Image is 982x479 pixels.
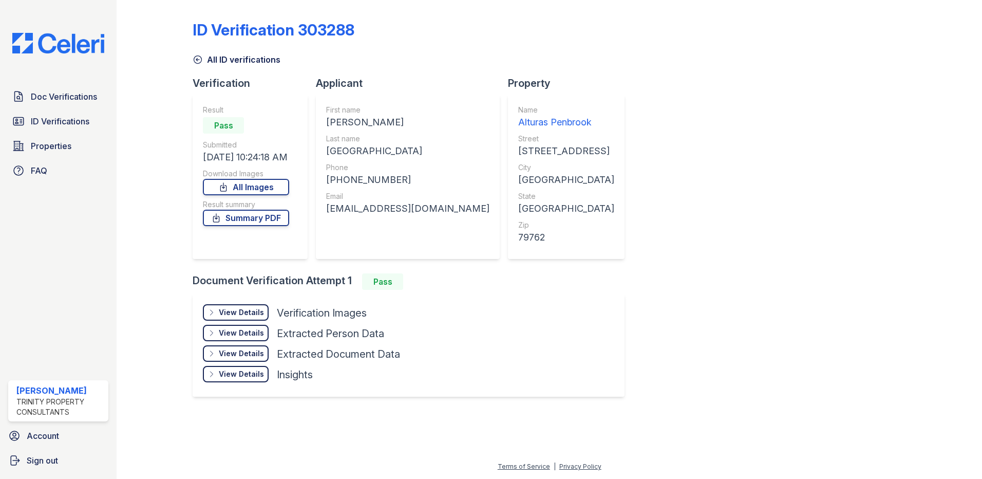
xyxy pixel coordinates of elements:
[326,191,489,201] div: Email
[203,140,289,150] div: Submitted
[219,348,264,359] div: View Details
[277,306,367,320] div: Verification Images
[326,134,489,144] div: Last name
[518,173,614,187] div: [GEOGRAPHIC_DATA]
[518,105,614,130] a: Name Alturas Penbrook
[518,220,614,230] div: Zip
[193,76,316,90] div: Verification
[4,450,112,471] a: Sign out
[31,140,71,152] span: Properties
[326,105,489,115] div: First name
[508,76,633,90] div: Property
[277,326,384,341] div: Extracted Person Data
[203,210,289,226] a: Summary PDF
[31,115,89,127] span: ID Verifications
[326,162,489,173] div: Phone
[219,307,264,318] div: View Details
[203,169,289,179] div: Download Images
[193,53,280,66] a: All ID verifications
[518,230,614,245] div: 79762
[277,367,313,382] div: Insights
[554,463,556,470] div: |
[16,384,104,397] div: [PERSON_NAME]
[31,90,97,103] span: Doc Verifications
[326,144,489,158] div: [GEOGRAPHIC_DATA]
[203,179,289,195] a: All Images
[559,463,601,470] a: Privacy Policy
[316,76,508,90] div: Applicant
[518,162,614,173] div: City
[8,111,108,132] a: ID Verifications
[326,115,489,130] div: [PERSON_NAME]
[518,105,614,115] div: Name
[8,136,108,156] a: Properties
[203,105,289,115] div: Result
[203,199,289,210] div: Result summary
[518,144,614,158] div: [STREET_ADDRESS]
[219,369,264,379] div: View Details
[518,201,614,216] div: [GEOGRAPHIC_DATA]
[16,397,104,417] div: Trinity Property Consultants
[518,191,614,201] div: State
[498,463,550,470] a: Terms of Service
[8,160,108,181] a: FAQ
[326,201,489,216] div: [EMAIL_ADDRESS][DOMAIN_NAME]
[4,426,112,446] a: Account
[193,21,354,39] div: ID Verification 303288
[203,150,289,164] div: [DATE] 10:24:18 AM
[27,454,58,467] span: Sign out
[518,115,614,130] div: Alturas Penbrook
[362,273,403,290] div: Pass
[219,328,264,338] div: View Details
[518,134,614,144] div: Street
[8,86,108,107] a: Doc Verifications
[193,273,633,290] div: Document Verification Attempt 1
[4,33,112,53] img: CE_Logo_Blue-a8612792a0a2168367f1c8372b55b34899dd931a85d93a1a3d3e32e68fde9ad4.png
[277,347,400,361] div: Extracted Document Data
[27,430,59,442] span: Account
[326,173,489,187] div: [PHONE_NUMBER]
[31,164,47,177] span: FAQ
[203,117,244,134] div: Pass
